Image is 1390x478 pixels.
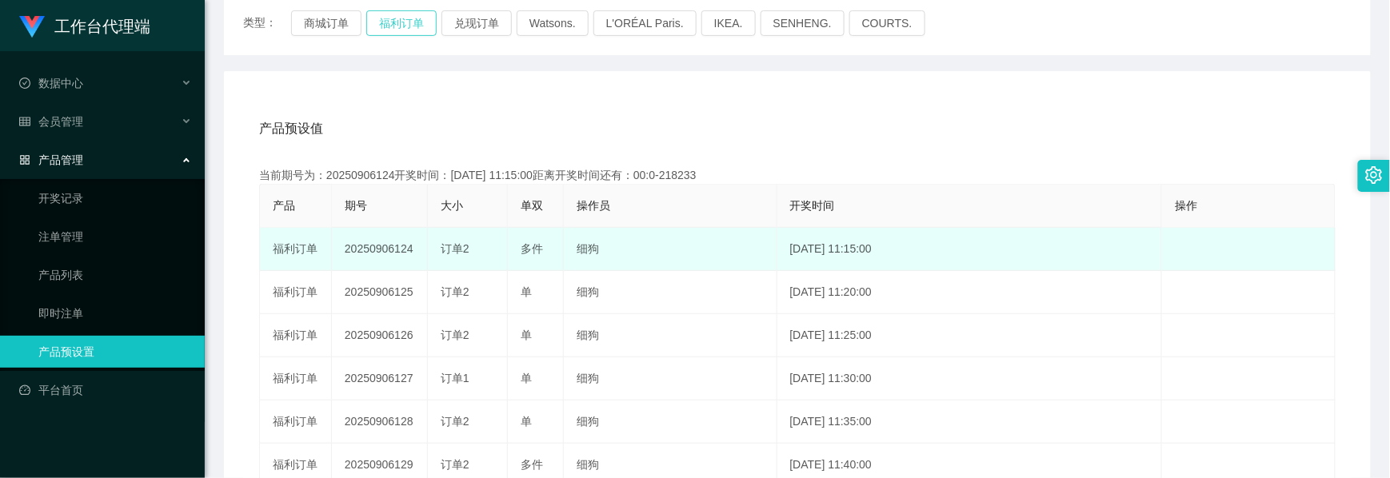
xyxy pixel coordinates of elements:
button: Watsons. [517,10,589,36]
a: 工作台代理端 [19,19,150,32]
span: 订单2 [441,329,469,341]
td: 20250906127 [332,357,428,400]
span: 单 [521,415,532,428]
span: 订单1 [441,372,469,384]
td: [DATE] 11:35:00 [777,400,1163,444]
td: 福利订单 [260,400,332,444]
td: 细狗 [564,228,777,271]
span: 操作 [1175,199,1197,212]
a: 即时注单 [38,297,192,329]
td: 20250906124 [332,228,428,271]
span: 单 [521,372,532,384]
td: 福利订单 [260,314,332,357]
span: 订单2 [441,415,469,428]
td: 细狗 [564,314,777,357]
span: 数据中心 [19,77,83,90]
span: 多件 [521,242,543,255]
button: 福利订单 [366,10,437,36]
td: 福利订单 [260,228,332,271]
a: 图标: dashboard平台首页 [19,374,192,406]
button: COURTS. [849,10,925,36]
img: logo.9652507e.png [19,16,45,38]
td: 细狗 [564,357,777,400]
a: 开奖记录 [38,182,192,214]
td: 福利订单 [260,271,332,314]
span: 期号 [345,199,367,212]
td: 福利订单 [260,357,332,400]
h1: 工作台代理端 [54,1,150,52]
span: 多件 [521,458,543,471]
span: 订单2 [441,242,469,255]
span: 订单2 [441,285,469,298]
td: 20250906125 [332,271,428,314]
div: 当前期号为：20250906124开奖时间：[DATE] 11:15:00距离开奖时间还有：00:0-218233 [259,167,1336,184]
span: 大小 [441,199,463,212]
button: SENHENG. [761,10,845,36]
span: 会员管理 [19,115,83,128]
td: [DATE] 11:30:00 [777,357,1163,400]
span: 操作员 [577,199,610,212]
td: [DATE] 11:15:00 [777,228,1163,271]
i: 图标: table [19,116,30,127]
span: 产品 [273,199,295,212]
span: 产品预设值 [259,119,323,138]
span: 类型： [243,10,291,36]
td: [DATE] 11:25:00 [777,314,1163,357]
button: 商城订单 [291,10,361,36]
a: 注单管理 [38,221,192,253]
span: 单 [521,329,532,341]
span: 单 [521,285,532,298]
span: 产品管理 [19,153,83,166]
button: L'ORÉAL Paris. [593,10,697,36]
td: [DATE] 11:20:00 [777,271,1163,314]
td: 20250906128 [332,400,428,444]
td: 细狗 [564,400,777,444]
span: 开奖时间 [790,199,835,212]
td: 20250906126 [332,314,428,357]
button: 兑现订单 [441,10,512,36]
span: 订单2 [441,458,469,471]
span: 单双 [521,199,543,212]
i: 图标: appstore-o [19,154,30,165]
td: 细狗 [564,271,777,314]
a: 产品预设置 [38,336,192,368]
i: 图标: check-circle-o [19,78,30,89]
button: IKEA. [701,10,756,36]
i: 图标: setting [1365,166,1383,184]
a: 产品列表 [38,259,192,291]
